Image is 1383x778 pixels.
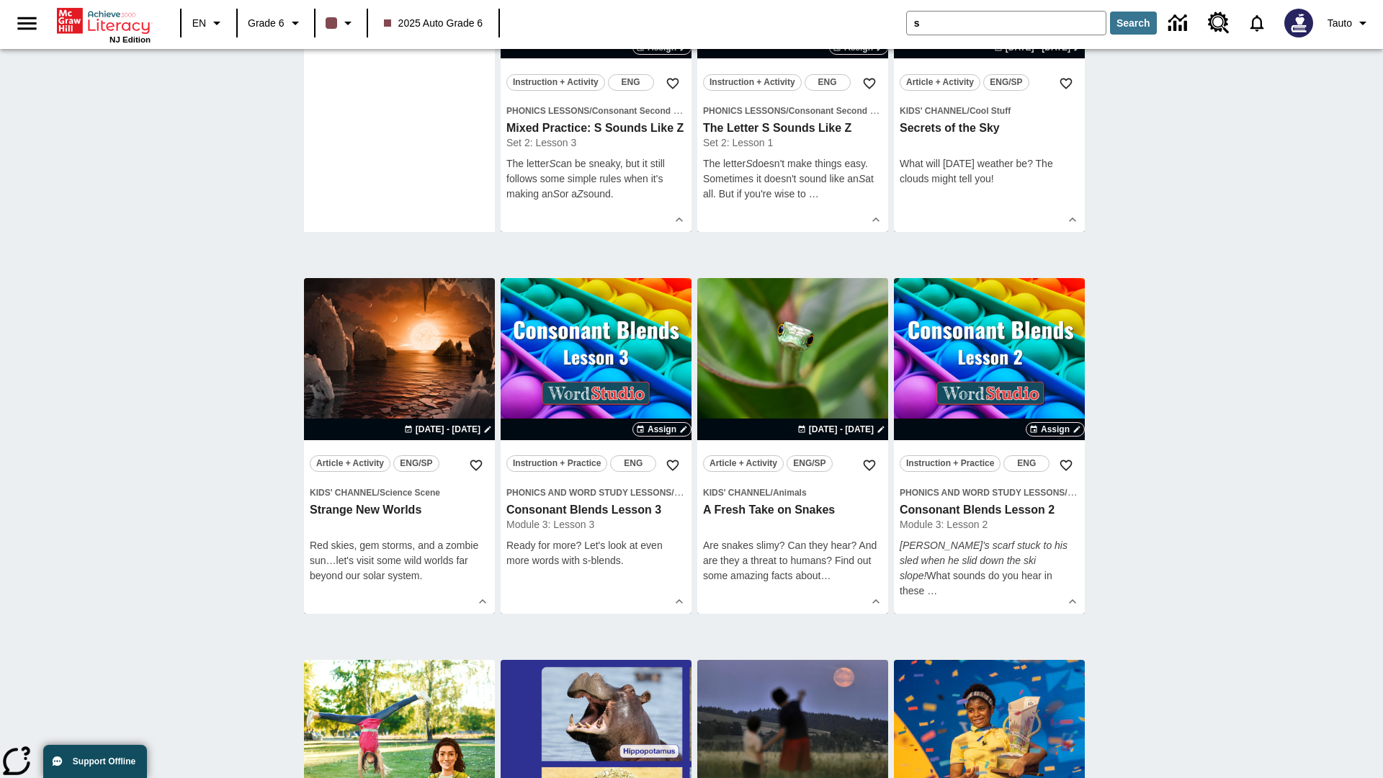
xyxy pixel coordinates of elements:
[900,540,1068,581] em: [PERSON_NAME]'s scarf stuck to his sled when he slid down the ski slope!
[900,106,967,116] span: Kids' Channel
[472,591,493,612] button: Show Details
[703,488,771,498] span: Kids' Channel
[632,422,691,437] button: Assign Choose Dates
[787,455,833,472] button: ENG/SP
[506,121,686,136] h3: Mixed Practice: S Sounds Like Z
[592,106,705,116] span: Consonant Second Sounds
[109,35,151,44] span: NJ Edition
[310,488,377,498] span: Kids' Channel
[900,156,1079,187] p: What will [DATE] weather be? The clouds might tell you!
[805,74,851,91] button: ENG
[400,456,432,471] span: ENG/SP
[6,2,48,45] button: Open side menu
[1041,423,1070,436] span: Assign
[506,485,686,500] span: Topic: Phonics and Word Study Lessons/Consonant Blends
[242,10,310,36] button: Grade: Grade 6, Select a grade
[1322,10,1377,36] button: Profile/Settings
[865,209,887,231] button: Show Details
[668,591,690,612] button: Show Details
[1026,422,1085,437] button: Assign Choose Dates
[577,188,583,200] em: Z
[660,452,686,478] button: Add to Favorites
[1238,4,1276,42] a: Notifications
[703,74,802,91] button: Instruction + Activity
[703,503,882,518] h3: A Fresh Take on Snakes
[506,488,671,498] span: Phonics and Word Study Lessons
[900,121,1079,136] h3: Secrets of the Sky
[1062,209,1083,231] button: Show Details
[703,485,882,500] span: Topic: Kids' Channel/Animals
[377,488,380,498] span: /
[186,10,232,36] button: Language: EN, Select a language
[1068,488,1144,498] span: Consonant Blends
[660,71,686,97] button: Add to Favorites
[703,103,882,118] span: Topic: Phonics Lessons/Consonant Second Sounds
[1199,4,1238,43] a: Resource Center, Will open in new tab
[697,278,888,614] div: lesson details
[506,106,589,116] span: Phonics Lessons
[703,156,882,202] p: The letter doesn't make things easy. Sometimes it doesn't sound like an at all. But if you're wis...
[900,488,1065,498] span: Phonics and Word Study Lessons
[513,75,599,90] span: Instruction + Activity
[809,188,819,200] span: …
[703,106,786,116] span: Phonics Lessons
[506,538,686,568] div: Ready for more? Let's look at even more words with s-blends.
[57,5,151,44] div: Home
[703,121,882,136] h3: The Letter S Sounds Like Z
[310,503,489,518] h3: Strange New Worlds
[1110,12,1157,35] button: Search
[771,488,773,498] span: /
[786,106,788,116] span: /
[746,158,752,169] em: S
[304,278,495,614] div: lesson details
[703,538,882,583] div: Are snakes slimy? Can they hear? And are they a threat to humans? Find out some amazing facts abou
[513,456,601,471] span: Instruction + Practice
[1328,16,1352,31] span: Tauto
[384,16,483,31] span: 2025 Auto Grade 6
[710,75,795,90] span: Instruction + Activity
[648,423,676,436] span: Assign
[1017,456,1036,471] span: ENG
[990,75,1022,90] span: ENG/SP
[43,745,147,778] button: Support Offline
[900,538,1079,599] p: What sounds do you hear in these
[316,456,384,471] span: Article + Activity
[248,16,285,31] span: Grade 6
[906,456,994,471] span: Instruction + Practice
[1160,4,1199,43] a: Data Center
[1062,591,1083,612] button: Show Details
[610,455,656,472] button: ENG
[865,591,887,612] button: Show Details
[703,455,784,472] button: Article + Activity
[970,106,1011,116] span: Cool Stuff
[416,423,480,436] span: [DATE] - [DATE]
[506,74,605,91] button: Instruction + Activity
[506,455,607,472] button: Instruction + Practice
[894,278,1085,614] div: lesson details
[900,455,1001,472] button: Instruction + Practice
[463,452,489,478] button: Add to Favorites
[967,106,970,116] span: /
[320,10,362,36] button: Class color is dark brown. Change class color
[773,488,807,498] span: Animals
[624,456,643,471] span: ENG
[310,455,390,472] button: Article + Activity
[310,538,489,583] div: Red skies, gem storms, and a zombie sun…let's visit some wild worlds far beyond our solar system.
[859,173,865,184] em: S
[192,16,206,31] span: EN
[668,209,690,231] button: Show Details
[900,503,1079,518] h3: Consonant Blends Lesson 2
[983,74,1029,91] button: ENG/SP
[380,488,440,498] span: Science Scene
[501,278,691,614] div: lesson details
[549,158,555,169] em: S
[73,756,135,766] span: Support Offline
[1053,452,1079,478] button: Add to Favorites
[900,74,980,91] button: Article + Activity
[506,503,686,518] h3: Consonant Blends Lesson 3
[1053,71,1079,97] button: Add to Favorites
[793,456,825,471] span: ENG/SP
[900,103,1079,118] span: Topic: Kids' Channel/Cool Stuff
[674,488,751,498] span: Consonant Blends
[818,570,821,581] span: t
